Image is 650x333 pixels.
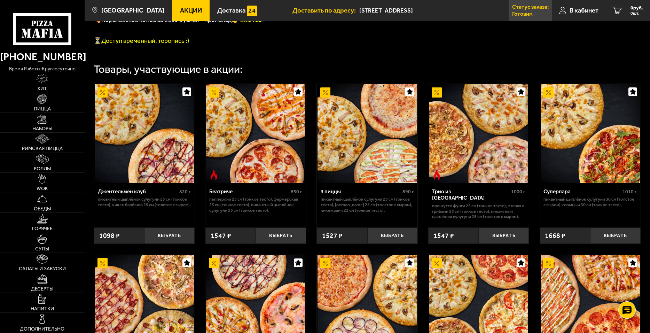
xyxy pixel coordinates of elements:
[180,7,202,14] span: Акции
[211,232,231,240] span: 1547 ₽
[433,232,454,240] span: 1547 ₽
[209,87,219,98] img: Акционный
[402,189,414,195] span: 890 г
[98,188,178,195] div: Джентельмен клуб
[543,196,637,207] p: Пикантный цыплёнок сулугуни 30 см (толстое с сыром), Горыныч 30 см (тонкое тесто).
[543,188,621,195] div: Суперпара
[318,84,417,183] img: 3 пиццы
[206,84,305,183] img: Беатриче
[432,203,525,219] p: Прошутто Фунги 25 см (тонкое тесто), Мясная с грибами 25 см (тонкое тесто), Пикантный цыплёнок су...
[94,64,243,75] div: Товары, участвующие в акции:
[22,146,63,151] span: Римская пицца
[32,126,52,131] span: Наборы
[97,87,108,98] img: Акционный
[95,84,194,183] img: Джентельмен клуб
[545,232,565,240] span: 1668 ₽
[432,258,442,268] img: Акционный
[541,84,640,183] img: Суперпара
[34,107,51,111] span: Пицца
[432,188,509,201] div: Трио из [GEOGRAPHIC_DATA]
[321,196,414,213] p: Пикантный цыплёнок сулугуни 25 см (тонкое тесто), [PERSON_NAME] 25 см (толстое с сыром), Чикен Ра...
[247,6,257,16] img: 15daf4d41897b9f0e9f617042186c801.svg
[34,207,51,211] span: Обеды
[432,170,442,180] img: Острое блюдо
[367,227,418,244] button: Выбрать
[291,189,302,195] span: 850 г
[94,84,195,183] a: АкционныйДжентельмен клуб
[590,227,641,244] button: Выбрать
[97,258,108,268] img: Акционный
[101,16,232,24] span: Королевское комбо за 2699 рублей - промокод
[631,11,643,15] span: 0 шт.
[94,16,101,24] font: 🍕
[429,84,528,183] img: Трио из Рио
[543,87,553,98] img: Акционный
[320,87,330,98] img: Акционный
[20,327,64,332] span: Дополнительно
[209,196,303,213] p: Пепперони 25 см (тонкое тесто), Фермерская 25 см (тонкое тесто), Пикантный цыплёнок сулугуни 25 с...
[432,87,442,98] img: Акционный
[19,266,66,271] span: Салаты и закуски
[94,37,189,45] span: ⏳Доступ временный, торопись :)
[292,7,359,14] span: Доставить по адресу:
[31,287,53,292] span: Десерты
[570,7,598,14] span: В кабинет
[256,227,306,244] button: Выбрать
[321,188,401,195] div: 3 пиццы
[209,258,219,268] img: Акционный
[622,189,637,195] span: 1010 г
[101,7,164,14] span: [GEOGRAPHIC_DATA]
[98,196,191,207] p: Пикантный цыплёнок сулугуни 25 см (тонкое тесто), Чикен Барбекю 25 см (толстое с сыром).
[232,16,262,24] font: 👉 mf0462
[543,258,553,268] img: Акционный
[631,6,643,10] span: 0 руб.
[205,84,306,183] a: АкционныйОстрое блюдоБеатриче
[32,226,53,231] span: Горячее
[428,84,529,183] a: АкционныйОстрое блюдоТрио из Рио
[34,166,51,171] span: Роллы
[209,188,289,195] div: Беатриче
[317,84,417,183] a: Акционный3 пиццы
[35,247,49,251] span: Супы
[359,4,489,17] input: Ваш адрес доставки
[99,232,120,240] span: 1098 ₽
[37,86,47,91] span: Хит
[217,7,245,14] span: Доставка
[179,189,191,195] span: 820 г
[479,227,529,244] button: Выбрать
[540,84,641,183] a: АкционныйСуперпара
[209,170,219,180] img: Острое блюдо
[144,227,195,244] button: Выбрать
[322,232,343,240] span: 1527 ₽
[511,189,525,195] span: 1000 г
[320,258,330,268] img: Акционный
[512,11,533,17] p: Готовим
[512,4,549,10] p: Статус заказа:
[37,186,48,191] span: WOK
[31,307,54,311] span: Напитки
